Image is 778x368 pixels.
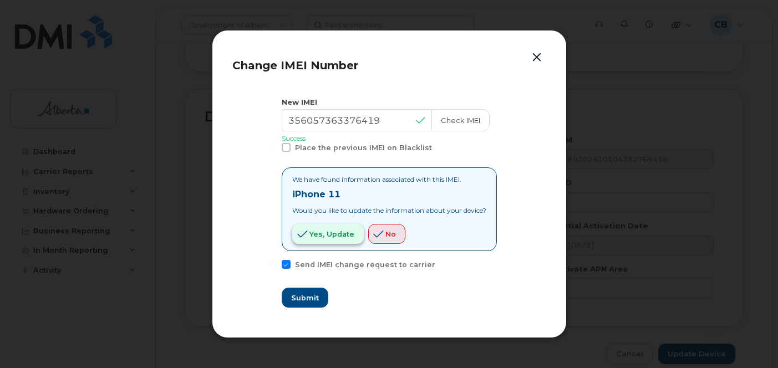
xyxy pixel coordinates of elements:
button: No [368,224,405,244]
div: New IMEI [282,97,497,108]
span: Submit [291,293,319,303]
p: Success [282,134,497,143]
button: Submit [282,288,328,308]
input: Place the previous IMEI on Blacklist [268,143,274,149]
span: Change IMEI Number [232,59,358,72]
span: Yes, update [309,229,354,239]
input: Send IMEI change request to carrier [268,260,274,265]
strong: iPhone 11 [292,189,340,200]
p: Would you like to update the information about your device? [292,206,486,215]
p: We have found information associated with this IMEI. [292,175,486,184]
span: Send IMEI change request to carrier [295,260,435,269]
button: Check IMEI [431,109,490,131]
button: Yes, update [292,224,364,244]
span: No [385,229,396,239]
span: Place the previous IMEI on Blacklist [295,144,432,152]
